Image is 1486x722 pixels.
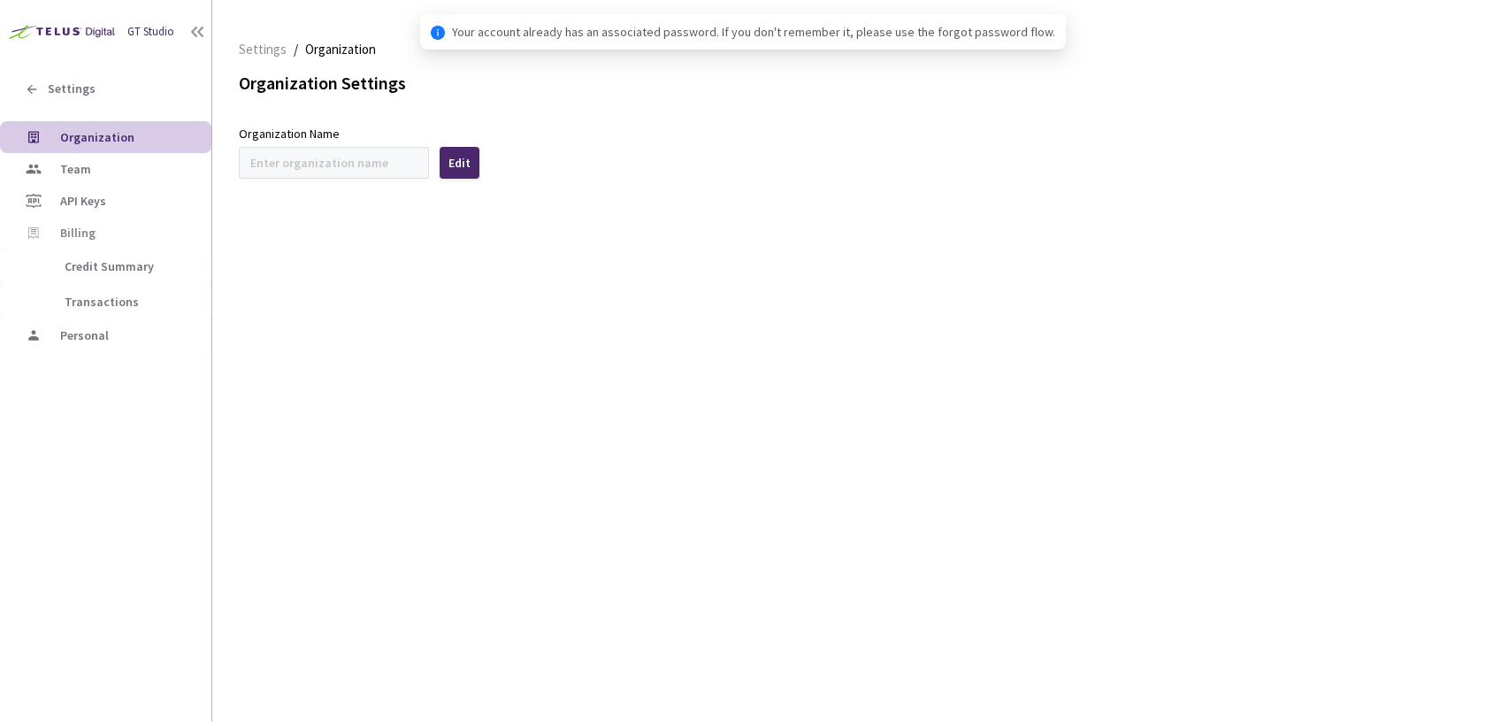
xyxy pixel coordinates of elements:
[239,124,340,143] div: Organization Name
[48,81,96,96] span: Settings
[239,71,1459,96] div: Organization Settings
[239,39,287,60] span: Settings
[294,39,298,60] li: /
[452,22,1055,42] span: Your account already has an associated password. If you don't remember it, please use the forgot ...
[127,24,174,41] div: GT Studio
[60,327,109,343] span: Personal
[448,156,471,170] div: Edit
[60,129,134,145] span: Organization
[65,294,139,310] span: Transactions
[431,26,445,40] span: info-circle
[60,226,96,241] span: Billing
[305,39,376,60] span: Organization
[60,193,106,209] span: API Keys
[239,147,429,179] input: Enter organization name
[235,39,290,58] a: Settings
[65,258,154,274] span: Credit Summary
[60,161,91,177] span: Team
